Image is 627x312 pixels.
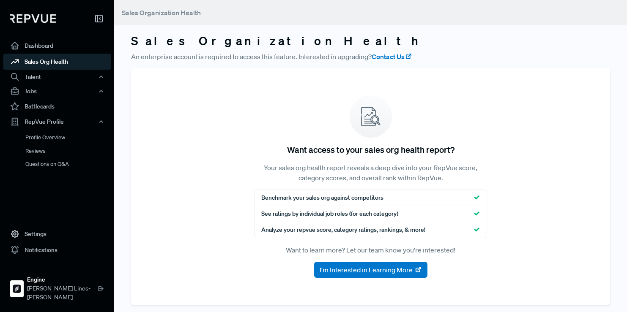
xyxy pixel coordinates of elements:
img: Engine [10,282,24,296]
span: Benchmark your sales org against competitors [261,193,383,202]
p: Want to learn more? Let our team know you're interested! [254,245,487,255]
p: Your sales org health report reveals a deep dive into your RepVue score, category scores, and ove... [254,163,487,183]
h3: Sales Organization Health [131,34,610,48]
span: Sales Organization Health [122,8,201,17]
span: Analyze your repvue score, category ratings, rankings, & more! [261,225,425,234]
a: Reviews [15,144,122,158]
a: Notifications [3,242,111,258]
a: Sales Org Health [3,54,111,70]
a: EngineEngine[PERSON_NAME] Lines-[PERSON_NAME] [3,265,111,305]
strong: Engine [27,275,98,284]
span: I'm Interested in Learning More [320,265,413,275]
img: RepVue [10,14,56,23]
a: Questions on Q&A [15,157,122,171]
p: An enterprise account is required to access this feature. Interested in upgrading? [131,52,610,62]
h5: Want access to your sales org health report? [287,144,455,155]
a: Settings [3,226,111,242]
button: Jobs [3,84,111,98]
button: Talent [3,70,111,84]
a: Profile Overview [15,131,122,144]
button: I'm Interested in Learning More [314,262,427,278]
span: See ratings by individual job roles (for each category) [261,209,398,218]
a: Contact Us [372,52,412,62]
a: Dashboard [3,38,111,54]
button: RepVue Profile [3,114,111,129]
span: [PERSON_NAME] Lines-[PERSON_NAME] [27,284,98,302]
a: Battlecards [3,98,111,114]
